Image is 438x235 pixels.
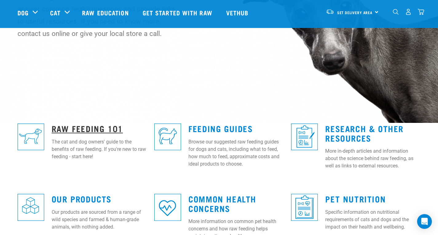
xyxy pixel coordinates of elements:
[393,9,399,15] img: home-icon-1@2x.png
[52,209,147,231] p: Our products are sourced from a range of wild species and farmed & human-grade animals, with noth...
[220,0,256,25] a: Vethub
[291,123,318,150] img: re-icons-healthcheck1-sq-blue.png
[52,138,147,160] p: The cat and dog owners' guide to the benefits of raw feeding. If you're new to raw feeding - star...
[136,0,220,25] a: Get started with Raw
[154,194,181,221] img: re-icons-heart-sq-blue.png
[76,0,136,25] a: Raw Education
[52,196,112,201] a: Our Products
[337,11,373,14] span: Set Delivery Area
[18,123,44,150] img: re-icons-dog3-sq-blue.png
[154,123,181,150] img: re-icons-cat2-sq-blue.png
[18,8,29,17] a: Dog
[325,209,420,231] p: Specific information on nutritional requirements of cats and dogs and the impact on their health ...
[18,194,44,221] img: re-icons-cubes2-sq-blue.png
[291,194,318,221] img: re-icons-healthcheck3-sq-blue.png
[52,126,123,131] a: Raw Feeding 101
[325,126,404,140] a: Research & Other Resources
[418,9,424,15] img: home-icon@2x.png
[326,9,334,14] img: van-moving.png
[188,138,284,168] p: Browse our suggested raw feeding guides for dogs and cats, including what to feed, how much to fe...
[188,126,253,131] a: Feeding Guides
[325,196,386,201] a: Pet Nutrition
[405,9,412,15] img: user.png
[50,8,61,17] a: Cat
[325,147,420,170] p: More in-depth articles and information about the science behind raw feeding, as well as links to ...
[188,196,256,210] a: Common Health Concerns
[417,214,432,229] div: Open Intercom Messenger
